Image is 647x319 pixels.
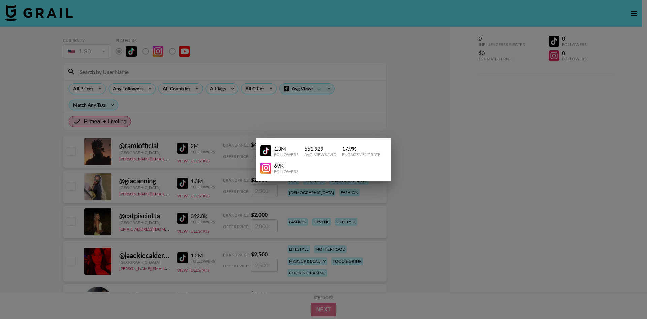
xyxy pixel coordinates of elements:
div: 551,929 [304,145,336,152]
div: 69K [274,162,298,169]
img: YouTube [260,163,271,174]
div: 1.3M [274,145,298,152]
img: YouTube [260,145,271,156]
div: Engagement Rate [342,152,380,157]
div: Avg. Views / Vid [304,152,336,157]
div: Followers [274,169,298,174]
iframe: Drift Widget Chat Controller [613,285,639,311]
div: 17.9 % [342,145,380,152]
div: Followers [274,152,298,157]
